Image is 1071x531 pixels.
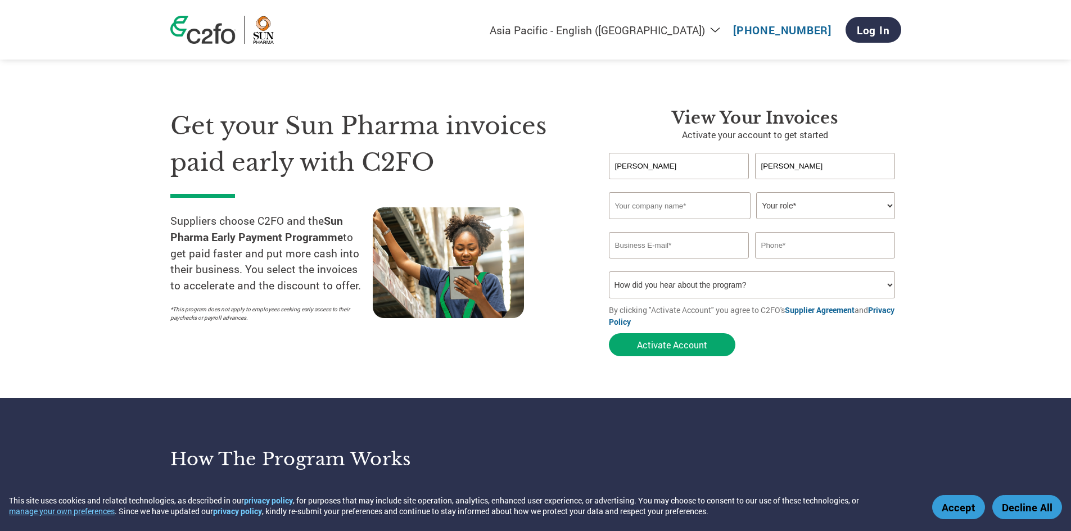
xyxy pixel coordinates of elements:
p: Suppliers choose C2FO and the to get paid faster and put more cash into their business. You selec... [170,213,373,294]
a: Privacy Policy [609,305,894,327]
input: Last Name* [755,153,896,179]
a: privacy policy [213,506,262,516]
input: First Name* [609,153,749,179]
button: Accept [932,495,985,519]
div: Invalid last name or last name is too long [755,180,896,188]
input: Phone* [755,232,896,258]
a: privacy policy [244,495,293,506]
div: Inavlid Phone Number [755,260,896,267]
a: Log In [846,17,901,43]
a: [PHONE_NUMBER] [733,23,832,37]
img: supply chain worker [373,207,524,318]
strong: Sun Pharma Early Payment Programme [170,214,343,244]
button: Activate Account [609,333,735,356]
input: Invalid Email format [609,232,749,258]
div: Invalid company name or company name is too long [609,220,896,228]
p: *This program does not apply to employees seeking early access to their paychecks or payroll adva... [170,305,361,322]
button: manage your own preferences [9,506,115,516]
img: Sun Pharma [253,16,274,44]
h1: Get your Sun Pharma invoices paid early with C2FO [170,108,575,180]
button: Decline All [992,495,1062,519]
a: Supplier Agreement [785,305,855,315]
select: Title/Role [756,192,895,219]
img: c2fo logo [170,16,236,44]
p: Activate your account to get started [609,128,901,142]
h3: How the program works [170,448,522,470]
div: Inavlid Email Address [609,260,749,267]
h3: View your invoices [609,108,901,128]
div: Invalid first name or first name is too long [609,180,749,188]
input: Your company name* [609,192,751,219]
p: By clicking "Activate Account" you agree to C2FO's and [609,304,901,328]
div: This site uses cookies and related technologies, as described in our , for purposes that may incl... [9,495,916,516]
